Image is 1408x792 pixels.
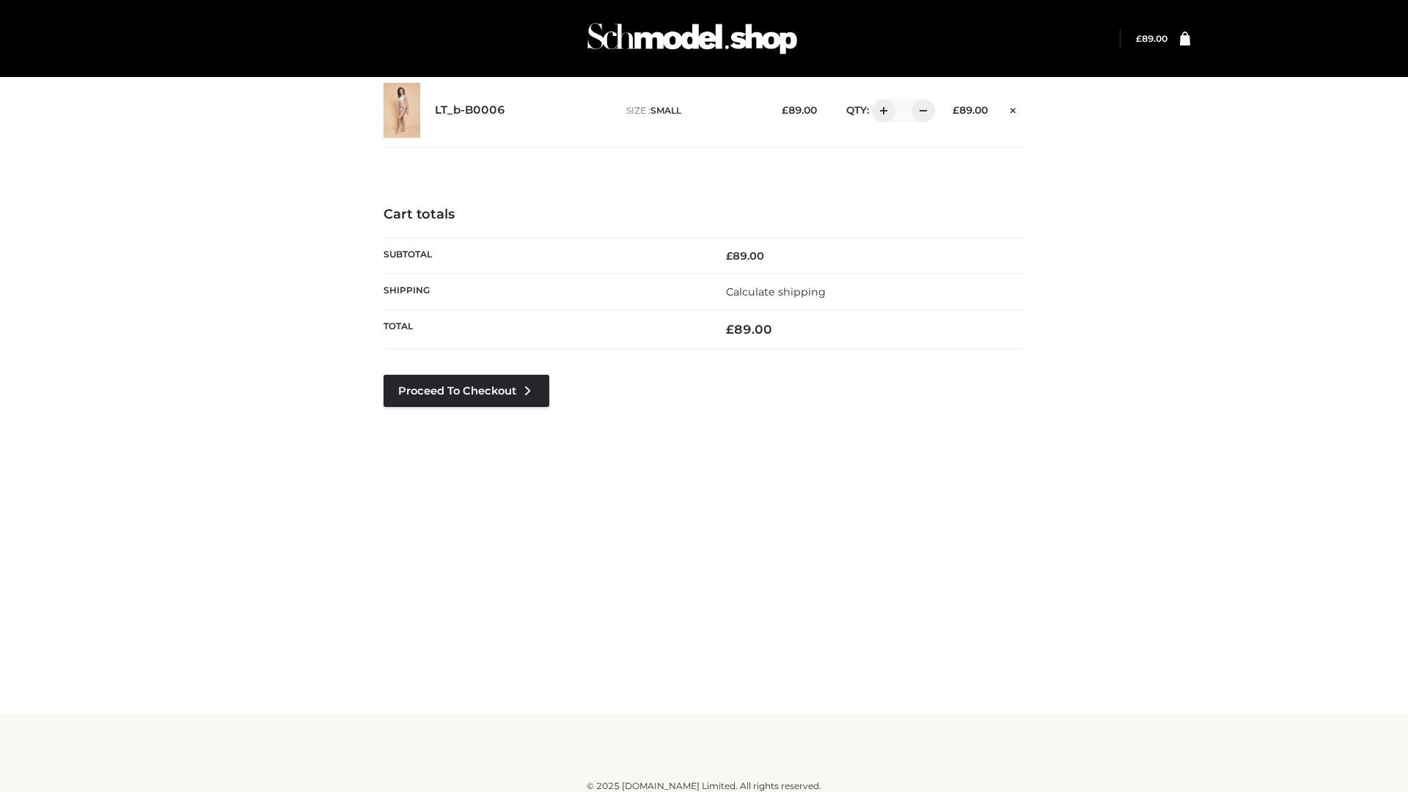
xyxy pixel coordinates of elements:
span: £ [726,249,733,263]
bdi: 89.00 [953,104,988,116]
span: £ [726,322,734,337]
bdi: 89.00 [1136,33,1167,44]
a: Remove this item [1002,99,1024,118]
th: Subtotal [384,238,704,274]
th: Shipping [384,274,704,309]
a: LT_b-B0006 [435,103,505,117]
p: size : [626,104,759,117]
th: Total [384,310,704,349]
bdi: 89.00 [782,104,817,116]
div: QTY: [832,99,930,122]
bdi: 89.00 [726,249,764,263]
img: LT_b-B0006 - SMALL [384,83,420,138]
bdi: 89.00 [726,322,772,337]
a: Proceed to Checkout [384,375,549,407]
span: SMALL [650,105,681,116]
span: £ [782,104,788,116]
a: Calculate shipping [726,285,826,298]
a: £89.00 [1136,33,1167,44]
span: £ [953,104,959,116]
img: Schmodel Admin 964 [582,10,802,67]
h4: Cart totals [384,207,1024,223]
span: £ [1136,33,1142,44]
